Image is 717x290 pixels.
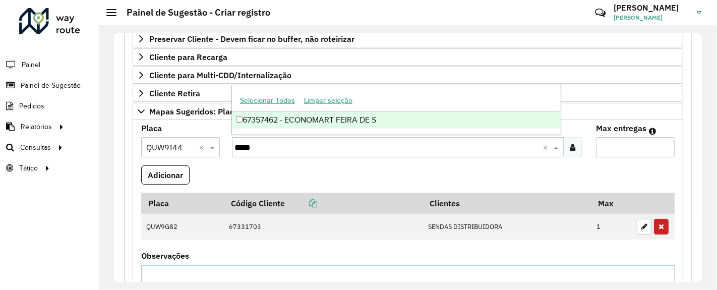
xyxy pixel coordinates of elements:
div: 67357462 - ECONOMART FEIRA DE S [232,111,561,129]
a: Preservar Cliente - Devem ficar no buffer, não roteirizar [133,30,683,47]
td: 1 [591,214,632,240]
a: Cliente Retira [133,85,683,102]
span: Clear all [199,141,207,153]
span: Tático [19,163,38,173]
button: Limpar seleção [300,93,357,108]
td: SENDAS DISTRIBUIDORA [423,214,591,240]
h2: Painel de Sugestão - Criar registro [116,7,270,18]
span: Preservar Cliente - Devem ficar no buffer, não roteirizar [149,35,354,43]
th: Clientes [423,193,591,214]
th: Max [591,193,632,214]
span: Clear all [543,141,551,153]
button: Selecionar Todos [235,93,300,108]
span: [PERSON_NAME] [614,13,689,22]
a: Copiar [285,198,317,208]
span: Mapas Sugeridos: Placa-Cliente [149,107,268,115]
th: Placa [141,193,224,214]
td: 67331703 [224,214,423,240]
th: Código Cliente [224,193,423,214]
a: Cliente para Multi-CDD/Internalização [133,67,683,84]
label: Observações [141,250,189,262]
button: Adicionar [141,165,190,185]
span: Relatórios [21,122,52,132]
a: Mapas Sugeridos: Placa-Cliente [133,103,683,120]
a: Cliente para Recarga [133,48,683,66]
span: Painel de Sugestão [21,80,81,91]
span: Pedidos [19,101,44,111]
label: Max entregas [596,122,646,134]
ng-dropdown-panel: Options list [231,85,561,135]
em: Máximo de clientes que serão colocados na mesma rota com os clientes informados [649,127,656,135]
span: Cliente Retira [149,89,200,97]
span: Consultas [20,142,51,153]
h3: [PERSON_NAME] [614,3,689,13]
td: QUW9G82 [141,214,224,240]
span: Cliente para Multi-CDD/Internalização [149,71,291,79]
span: Cliente para Recarga [149,53,227,61]
a: Contato Rápido [589,2,611,24]
span: Painel [22,60,40,70]
label: Placa [141,122,162,134]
